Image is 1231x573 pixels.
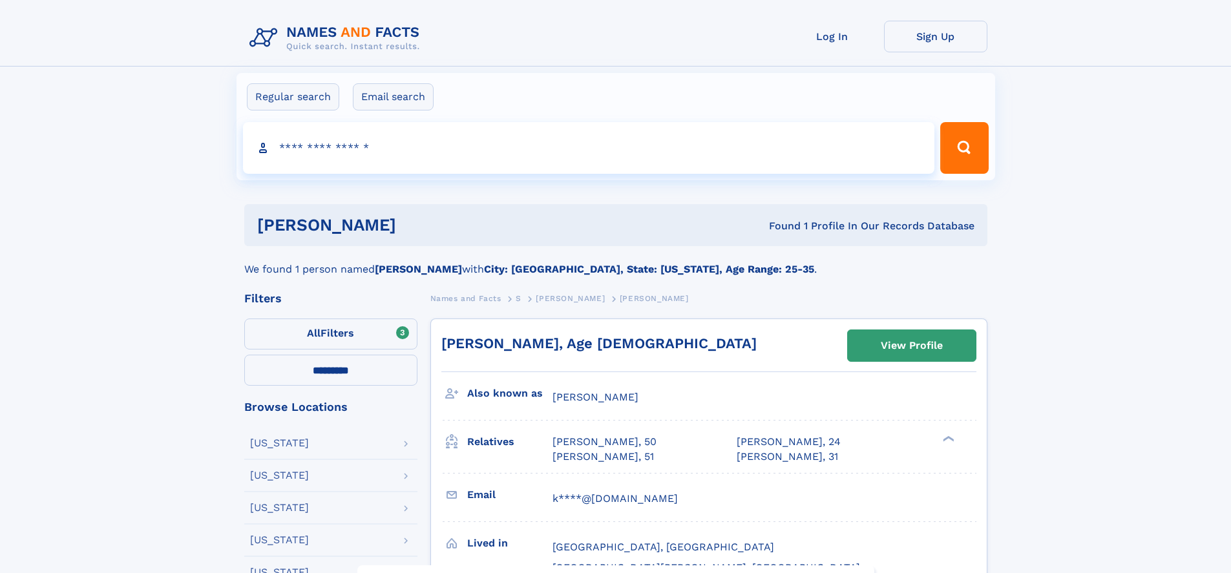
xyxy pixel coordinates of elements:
a: [PERSON_NAME], Age [DEMOGRAPHIC_DATA] [441,335,757,351]
span: [PERSON_NAME] [620,294,689,303]
div: View Profile [881,331,943,360]
div: [US_STATE] [250,438,309,448]
h3: Lived in [467,532,552,554]
label: Regular search [247,83,339,110]
div: Found 1 Profile In Our Records Database [582,219,974,233]
a: [PERSON_NAME] [536,290,605,306]
span: [GEOGRAPHIC_DATA], [GEOGRAPHIC_DATA] [552,541,774,553]
h3: Relatives [467,431,552,453]
input: search input [243,122,935,174]
div: [US_STATE] [250,470,309,481]
div: Filters [244,293,417,304]
div: Browse Locations [244,401,417,413]
span: All [307,327,321,339]
h1: [PERSON_NAME] [257,217,583,233]
span: S [516,294,521,303]
span: [PERSON_NAME] [552,391,638,403]
a: Names and Facts [430,290,501,306]
a: S [516,290,521,306]
h3: Also known as [467,382,552,404]
h3: Email [467,484,552,506]
a: Sign Up [884,21,987,52]
a: [PERSON_NAME], 50 [552,435,657,449]
a: [PERSON_NAME], 51 [552,450,654,464]
div: ❯ [940,435,955,443]
img: Logo Names and Facts [244,21,430,56]
button: Search Button [940,122,988,174]
a: View Profile [848,330,976,361]
a: Log In [781,21,884,52]
label: Filters [244,318,417,349]
div: [US_STATE] [250,503,309,513]
a: [PERSON_NAME], 31 [737,450,838,464]
b: City: [GEOGRAPHIC_DATA], State: [US_STATE], Age Range: 25-35 [484,263,814,275]
b: [PERSON_NAME] [375,263,462,275]
label: Email search [353,83,434,110]
div: [US_STATE] [250,535,309,545]
div: We found 1 person named with . [244,246,987,277]
a: [PERSON_NAME], 24 [737,435,841,449]
span: [PERSON_NAME] [536,294,605,303]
